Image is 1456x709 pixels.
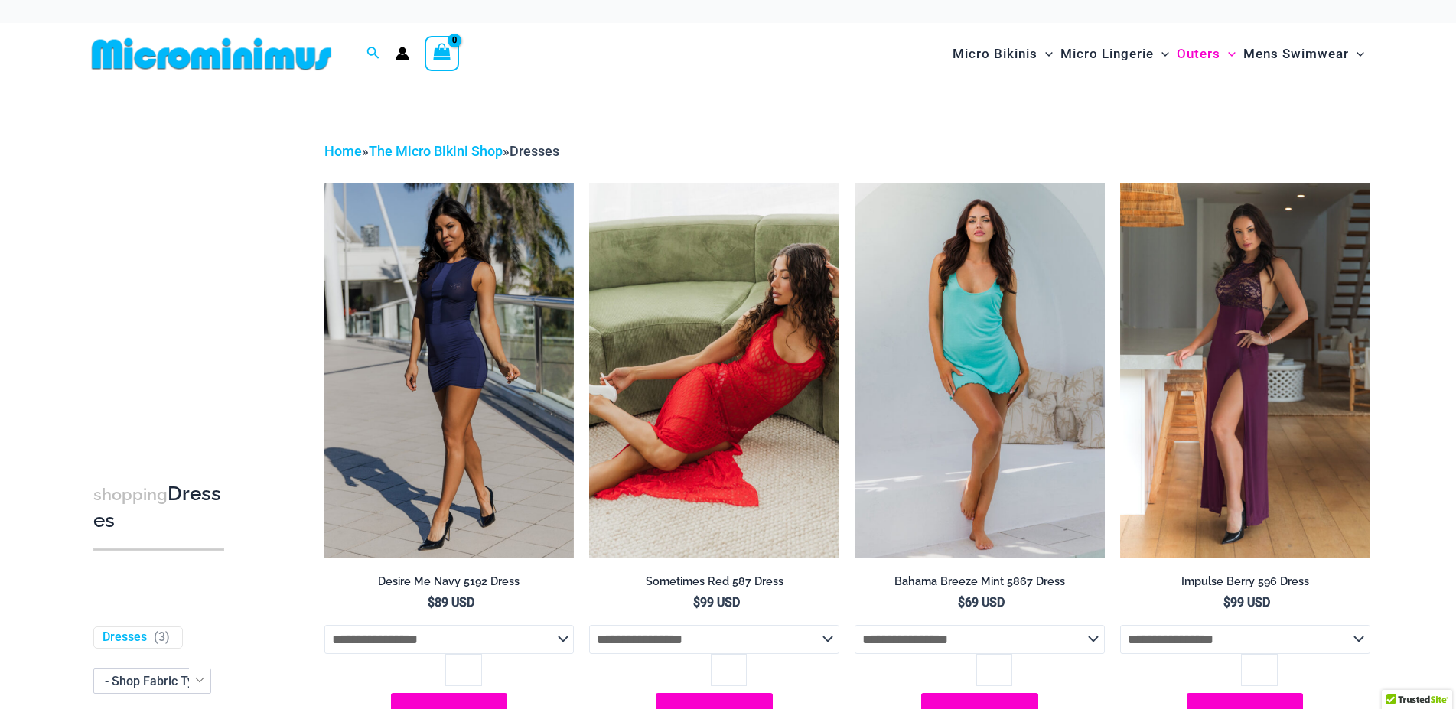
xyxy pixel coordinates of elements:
span: - Shop Fabric Type [93,668,211,694]
nav: Site Navigation [946,28,1371,80]
a: Desire Me Navy 5192 Dress 11Desire Me Navy 5192 Dress 09Desire Me Navy 5192 Dress 09 [324,183,575,558]
img: MM SHOP LOGO FLAT [86,37,337,71]
h2: Sometimes Red 587 Dress [589,574,839,589]
iframe: TrustedSite Certified [93,128,231,434]
a: Dresses [103,629,147,646]
span: 3 [158,629,165,644]
input: Product quantity [1241,654,1277,686]
span: $ [428,595,435,610]
h2: Bahama Breeze Mint 5867 Dress [855,574,1105,589]
h3: Dresses [93,481,224,534]
span: » » [324,143,559,159]
bdi: 89 USD [428,595,474,610]
span: $ [958,595,965,610]
a: Home [324,143,362,159]
span: - Shop Fabric Type [94,669,210,693]
span: ( ) [154,629,170,646]
span: $ [693,595,700,610]
img: Sometimes Red 587 Dress 10 [589,183,839,558]
a: Micro BikinisMenu ToggleMenu Toggle [949,31,1057,77]
input: Product quantity [711,654,747,686]
a: OutersMenu ToggleMenu Toggle [1173,31,1239,77]
bdi: 99 USD [1223,595,1270,610]
img: Impulse Berry 596 Dress 02 [1120,183,1370,558]
input: Product quantity [976,654,1012,686]
span: Mens Swimwear [1243,34,1349,73]
a: Sometimes Red 587 Dress 10Sometimes Red 587 Dress 09Sometimes Red 587 Dress 09 [589,183,839,558]
span: shopping [93,485,168,504]
span: $ [1223,595,1230,610]
span: Menu Toggle [1037,34,1053,73]
input: Product quantity [445,654,481,686]
a: Account icon link [396,47,409,60]
span: Menu Toggle [1349,34,1364,73]
span: - Shop Fabric Type [105,674,207,688]
span: Micro Bikinis [953,34,1037,73]
span: Menu Toggle [1220,34,1236,73]
a: Sometimes Red 587 Dress [589,574,839,594]
span: Dresses [510,143,559,159]
bdi: 69 USD [958,595,1005,610]
h2: Impulse Berry 596 Dress [1120,574,1370,589]
span: Menu Toggle [1154,34,1169,73]
img: Bahama Breeze Mint 5867 Dress 01 [855,183,1105,558]
span: Micro Lingerie [1060,34,1154,73]
a: Micro LingerieMenu ToggleMenu Toggle [1057,31,1173,77]
a: Mens SwimwearMenu ToggleMenu Toggle [1239,31,1368,77]
a: The Micro Bikini Shop [369,143,503,159]
a: View Shopping Cart, empty [425,36,460,71]
h2: Desire Me Navy 5192 Dress [324,574,575,589]
a: Bahama Breeze Mint 5867 Dress [855,574,1105,594]
bdi: 99 USD [693,595,740,610]
img: Desire Me Navy 5192 Dress 11 [324,183,575,558]
span: Outers [1177,34,1220,73]
a: Bahama Breeze Mint 5867 Dress 01Bahama Breeze Mint 5867 Dress 03Bahama Breeze Mint 5867 Dress 03 [855,183,1105,558]
a: Search icon link [366,44,380,63]
a: Impulse Berry 596 Dress 02Impulse Berry 596 Dress 03Impulse Berry 596 Dress 03 [1120,183,1370,558]
a: Desire Me Navy 5192 Dress [324,574,575,594]
a: Impulse Berry 596 Dress [1120,574,1370,594]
